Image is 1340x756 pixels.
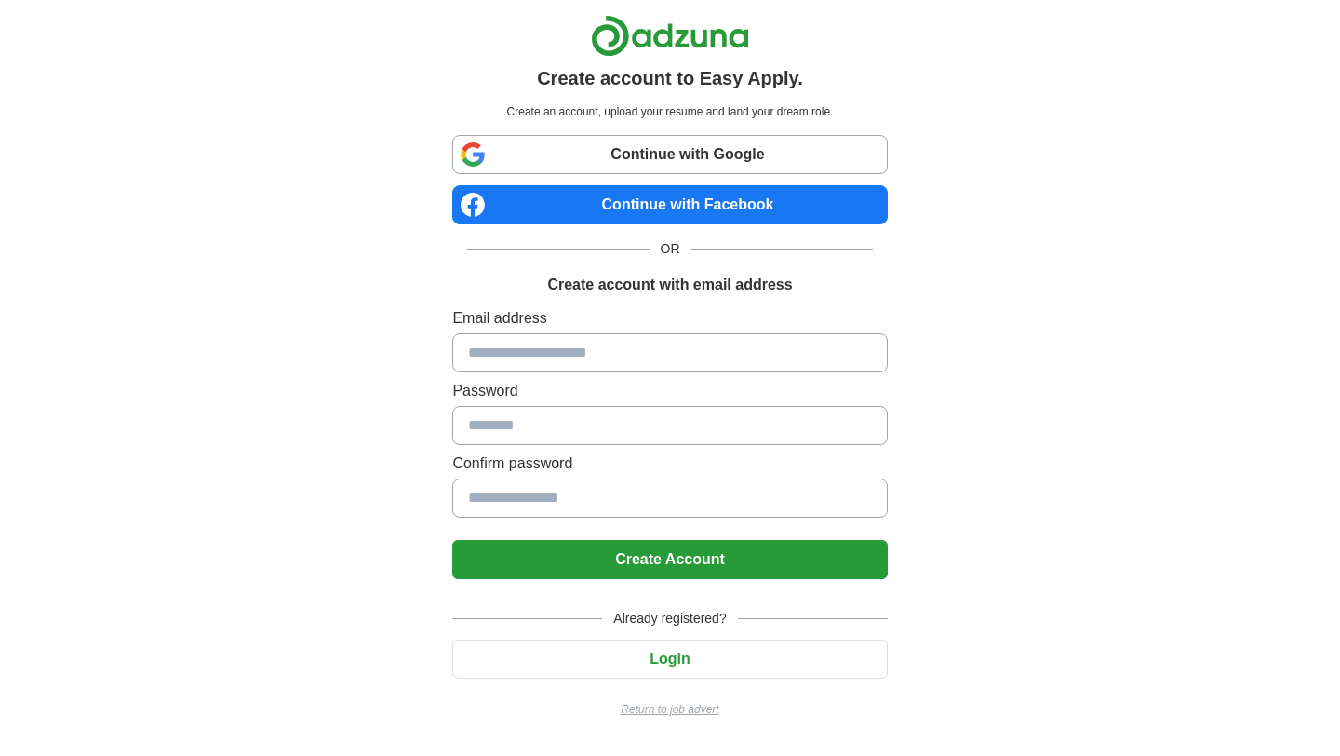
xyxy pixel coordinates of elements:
label: Confirm password [452,452,887,475]
h1: Create account with email address [547,274,792,296]
span: OR [650,239,691,259]
p: Create an account, upload your resume and land your dream role. [456,103,883,120]
button: Create Account [452,540,887,579]
button: Login [452,640,887,679]
a: Login [452,651,887,667]
span: Already registered? [602,609,737,628]
label: Email address [452,307,887,330]
a: Return to job advert [452,701,887,718]
label: Password [452,380,887,402]
a: Continue with Google [452,135,887,174]
img: Adzuna logo [591,15,749,57]
h1: Create account to Easy Apply. [537,64,803,92]
a: Continue with Facebook [452,185,887,224]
